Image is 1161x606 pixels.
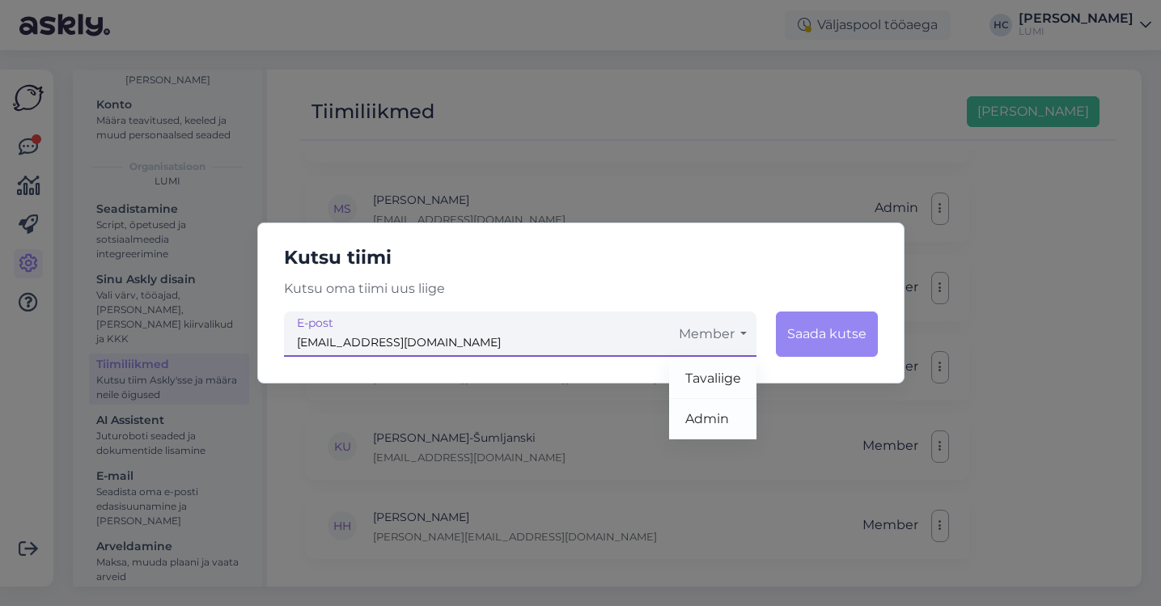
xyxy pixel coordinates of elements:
[776,311,878,357] button: Saada kutse
[669,311,756,357] button: Member
[284,311,669,357] input: work@email.com
[271,243,891,273] h5: Kutsu tiimi
[669,399,756,439] a: Admin
[669,358,756,399] a: Tavaliige
[271,279,891,299] p: Kutsu oma tiimi uus liige
[297,315,333,332] small: E-post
